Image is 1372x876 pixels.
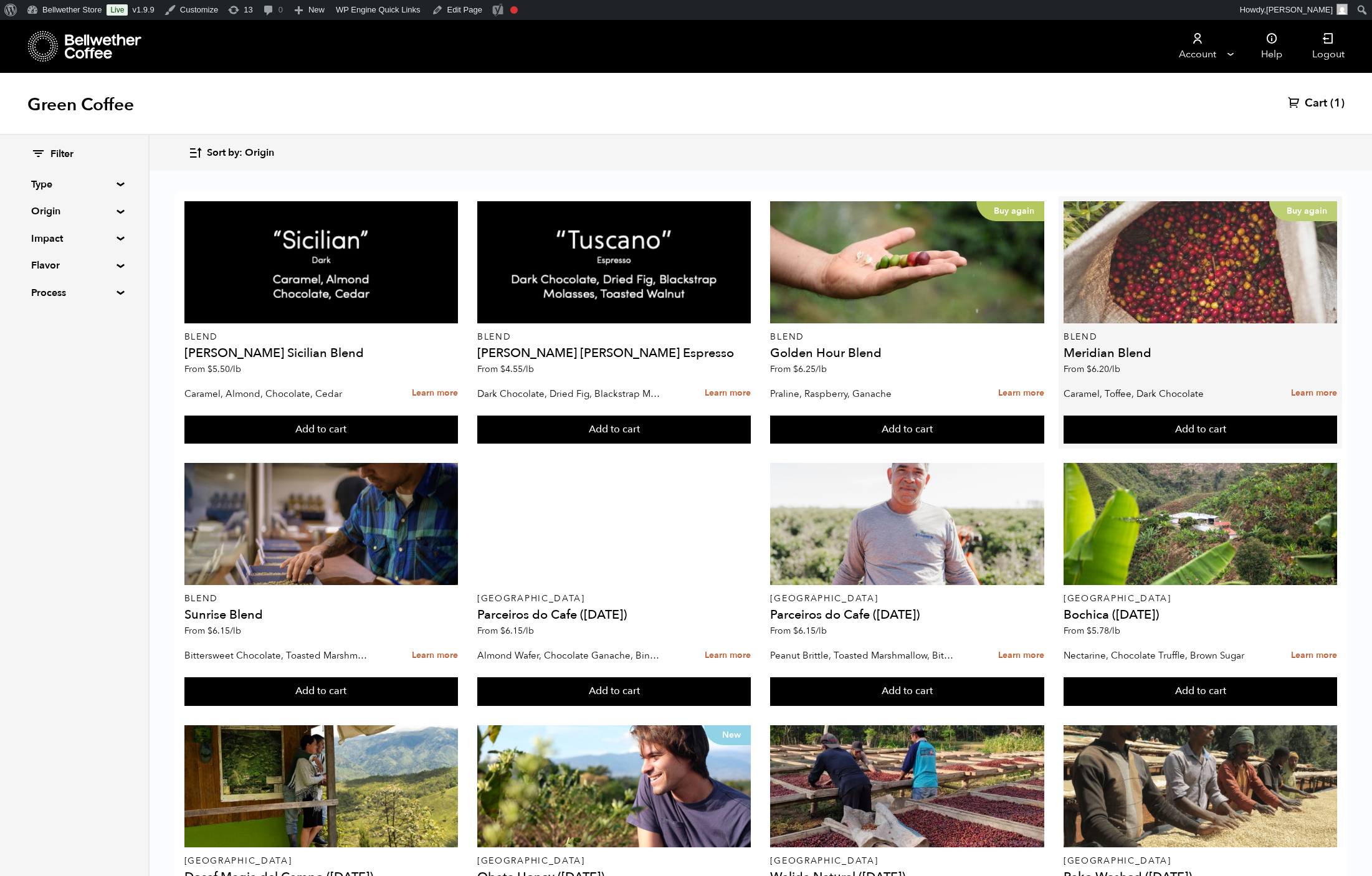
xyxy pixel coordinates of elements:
[31,231,117,246] summary: Impact
[31,204,117,219] summary: Origin
[998,642,1044,669] a: Learn more
[1064,677,1337,706] button: Add to cart
[523,363,534,375] span: /lb
[50,148,74,161] span: Filter
[230,625,241,637] span: /lb
[230,363,241,375] span: /lb
[770,646,956,665] p: Peanut Brittle, Toasted Marshmallow, Bittersweet Chocolate
[107,4,128,16] a: Live
[184,416,458,444] button: Add to cart
[184,594,458,603] p: Blend
[1305,96,1327,111] span: Cart
[793,363,798,375] span: $
[1064,594,1337,603] p: [GEOGRAPHIC_DATA]
[705,642,751,669] a: Learn more
[523,625,534,637] span: /lb
[184,609,458,621] h4: Sunrise Blend
[1064,416,1337,444] button: Add to cart
[31,285,117,300] summary: Process
[412,642,458,669] a: Learn more
[510,6,518,14] div: Focus keyphrase not set
[477,347,751,359] h4: [PERSON_NAME] [PERSON_NAME] Espresso
[184,677,458,706] button: Add to cart
[188,138,274,168] button: Sort by: Origin
[184,333,458,341] p: Blend
[704,725,751,745] p: New
[477,384,664,403] p: Dark Chocolate, Dried Fig, Blackstrap Molasses, Toasted Walnut
[477,857,751,865] p: [GEOGRAPHIC_DATA]
[412,380,458,407] a: Learn more
[184,363,241,375] span: From
[477,609,751,621] h4: Parceiros do Cafe ([DATE])
[1064,646,1250,665] p: Nectarine, Chocolate Truffle, Brown Sugar
[477,725,751,847] a: New
[770,677,1044,706] button: Add to cart
[976,201,1044,221] p: Buy again
[770,384,956,403] p: Praline, Raspberry, Ganache
[1064,201,1337,323] a: Buy again
[1064,363,1120,375] span: From
[184,384,371,403] p: Caramel, Almond, Chocolate, Cedar
[477,333,751,341] p: Blend
[1087,363,1120,375] bdi: 6.20
[1269,201,1337,221] p: Buy again
[500,625,534,637] bdi: 6.15
[770,416,1044,444] button: Add to cart
[770,347,1044,359] h4: Golden Hour Blend
[1246,20,1297,73] a: Help
[184,646,371,665] p: Bittersweet Chocolate, Toasted Marshmallow, Candied Orange, Praline
[1064,347,1337,359] h4: Meridian Blend
[500,363,534,375] bdi: 4.55
[207,625,212,637] span: $
[477,625,534,637] span: From
[770,857,1044,865] p: [GEOGRAPHIC_DATA]
[184,857,458,865] p: [GEOGRAPHIC_DATA]
[207,146,274,160] span: Sort by: Origin
[793,625,827,637] bdi: 6.15
[1330,96,1345,111] span: (1)
[477,677,751,706] button: Add to cart
[184,625,241,637] span: From
[1064,609,1337,621] h4: Bochica ([DATE])
[207,363,241,375] bdi: 5.50
[705,380,751,407] a: Learn more
[793,625,798,637] span: $
[770,201,1044,323] a: Buy again
[477,646,664,665] p: Almond Wafer, Chocolate Ganache, Bing Cherry
[770,594,1044,603] p: [GEOGRAPHIC_DATA]
[1297,20,1360,73] a: Logout
[500,625,505,637] span: $
[477,594,751,603] p: [GEOGRAPHIC_DATA]
[998,380,1044,407] a: Learn more
[1064,384,1250,403] p: Caramel, Toffee, Dark Chocolate
[477,363,534,375] span: From
[27,93,134,116] h1: Green Coffee
[1291,642,1337,669] a: Learn more
[1064,625,1120,637] span: From
[1266,5,1333,14] span: [PERSON_NAME]
[1087,625,1120,637] bdi: 5.78
[816,625,827,637] span: /lb
[477,416,751,444] button: Add to cart
[770,625,827,637] span: From
[770,333,1044,341] p: Blend
[770,363,827,375] span: From
[31,177,117,192] summary: Type
[1291,380,1337,407] a: Learn more
[184,347,458,359] h4: [PERSON_NAME] Sicilian Blend
[816,363,827,375] span: /lb
[1087,363,1092,375] span: $
[1159,20,1236,73] a: Account
[1087,625,1092,637] span: $
[207,625,241,637] bdi: 6.15
[207,363,212,375] span: $
[1109,625,1120,637] span: /lb
[31,258,117,273] summary: Flavor
[1109,363,1120,375] span: /lb
[1288,96,1345,111] a: Cart (1)
[500,363,505,375] span: $
[793,363,827,375] bdi: 6.25
[1064,857,1337,865] p: [GEOGRAPHIC_DATA]
[770,609,1044,621] h4: Parceiros do Cafe ([DATE])
[1064,333,1337,341] p: Blend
